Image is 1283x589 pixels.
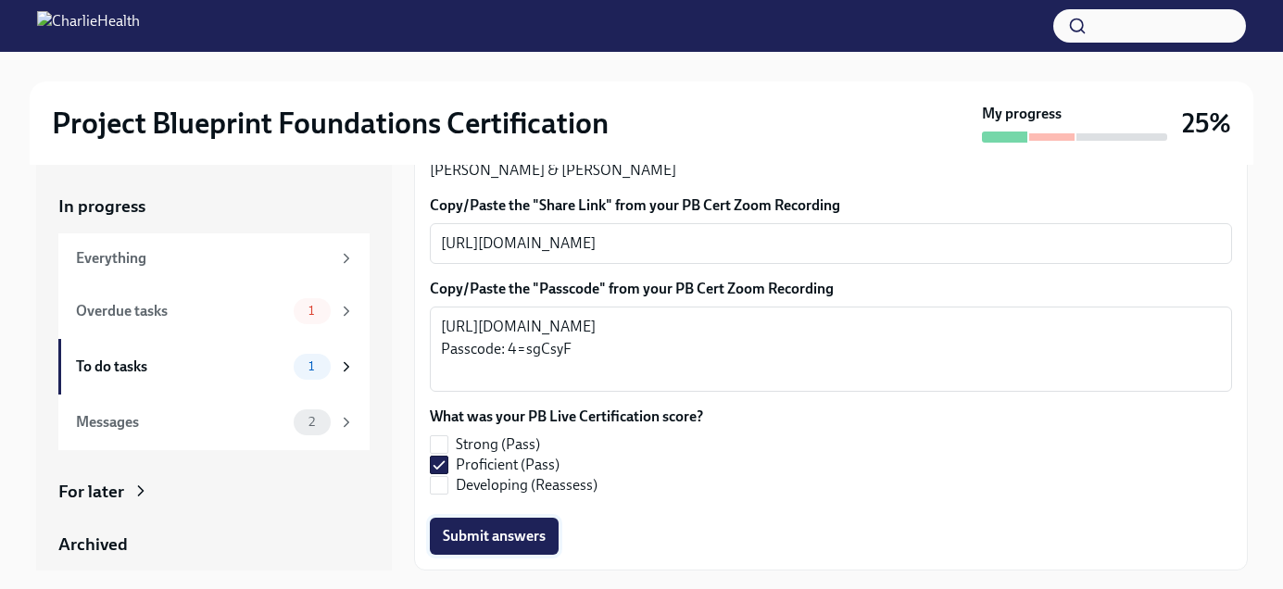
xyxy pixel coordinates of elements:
span: 1 [297,304,325,318]
textarea: [URL][DOMAIN_NAME] Passcode: 4=sgCsyF [441,316,1221,382]
img: CharlieHealth [37,11,140,41]
button: Submit answers [430,518,559,555]
a: Overdue tasks1 [58,283,370,339]
a: Archived [58,533,370,557]
a: To do tasks1 [58,339,370,395]
label: What was your PB Live Certification score? [430,407,703,427]
h2: Project Blueprint Foundations Certification [52,105,609,142]
a: For later [58,480,370,504]
span: Developing (Reassess) [456,475,597,495]
div: For later [58,480,124,504]
a: In progress [58,194,370,219]
span: 2 [297,415,326,429]
div: To do tasks [76,357,286,377]
span: Submit answers [443,527,546,545]
textarea: [URL][DOMAIN_NAME] [441,232,1221,255]
div: Messages [76,412,286,432]
span: Proficient (Pass) [456,455,560,475]
a: Everything [58,233,370,283]
h3: 25% [1182,107,1231,140]
a: Messages2 [58,395,370,450]
span: 1 [297,359,325,373]
strong: My progress [982,104,1062,124]
div: Overdue tasks [76,301,286,321]
label: Copy/Paste the "Share Link" from your PB Cert Zoom Recording [430,195,1232,216]
label: Copy/Paste the "Passcode" from your PB Cert Zoom Recording [430,279,1232,299]
div: Everything [76,248,331,269]
span: Strong (Pass) [456,434,540,455]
